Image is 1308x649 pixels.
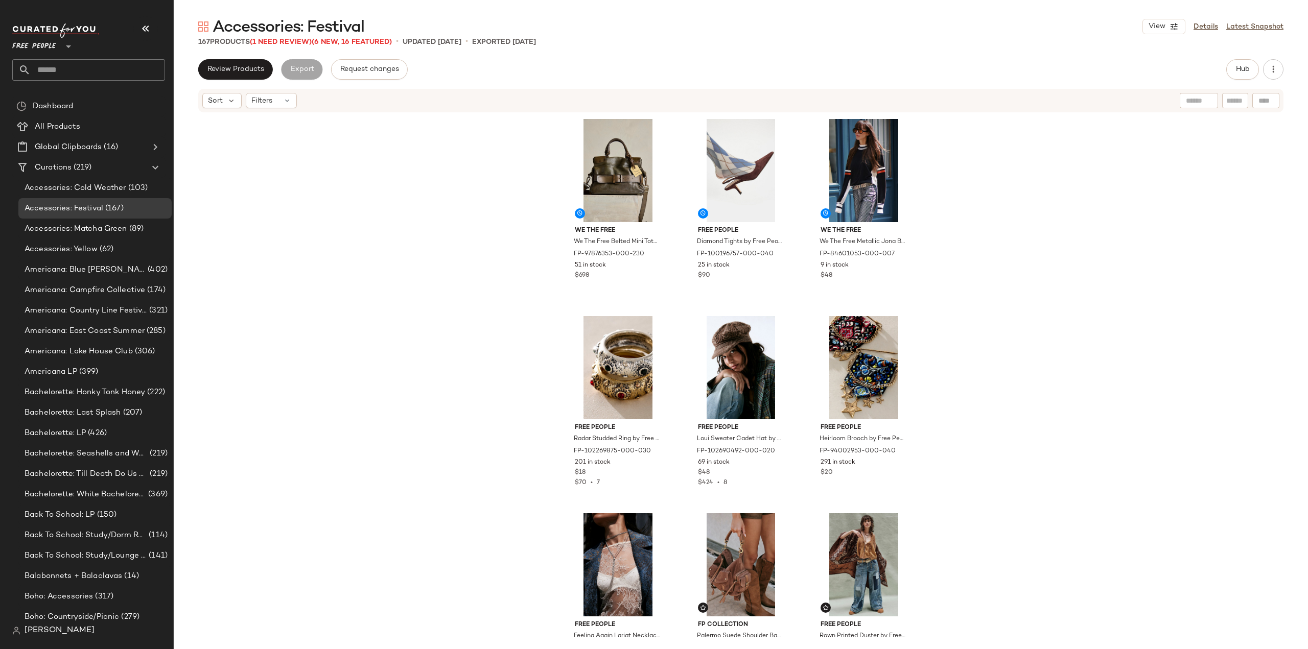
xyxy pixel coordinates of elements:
span: All Products [35,121,80,133]
p: updated [DATE] [403,37,461,47]
img: cfy_white_logo.C9jOOHJF.svg [12,23,99,38]
span: (321) [147,305,168,317]
span: Boho: Accessories [25,591,93,603]
span: FP-102690492-000-020 [697,447,775,456]
span: Free People [698,226,784,235]
span: Bachelorette: Seashells and Wedding Bells [25,448,148,460]
span: 69 in stock [698,458,730,467]
span: Request changes [340,65,399,74]
a: Latest Snapshot [1226,21,1283,32]
span: Americana: Lake House Club [25,346,133,357]
span: FP-94002953-000-040 [820,447,896,456]
span: (6 New, 16 Featured) [312,38,392,46]
span: (62) [98,244,114,255]
span: Rown Printed Duster by Free People in Brown [820,632,906,641]
span: Accessories: Festival [213,17,364,38]
img: svg%3e [823,605,829,611]
span: Free People [12,35,56,53]
a: Details [1194,21,1218,32]
span: Loui Sweater Cadet Hat by Free People in Brown [697,435,783,444]
button: Request changes [331,59,408,80]
span: (222) [145,387,165,398]
span: (219) [148,468,168,480]
span: Radar Studded Ring by Free People in Green, Size: 7 [574,435,660,444]
span: 7 [597,479,600,486]
img: 100196757_040_a [690,119,792,222]
span: (279) [119,611,139,623]
span: We The Free [821,226,907,235]
span: (1 Need Review) [250,38,312,46]
span: Bachelorette: Honky Tonk Honey [25,387,145,398]
button: View [1142,19,1185,34]
span: Hub [1235,65,1250,74]
span: FP-84601053-000-007 [820,250,895,259]
span: 8 [723,479,727,486]
span: FP-97876353-000-230 [574,250,644,259]
span: (89) [127,223,144,235]
span: Bachelorette: Last Splash [25,407,121,419]
img: svg%3e [16,101,27,111]
span: Sort [208,95,223,106]
span: 167 [198,38,210,46]
img: 103037461_007_0 [567,513,669,616]
span: (150) [95,509,117,521]
span: • [587,479,597,486]
span: Review Products [207,65,264,74]
button: Review Products [198,59,273,80]
span: $20 [821,468,833,477]
img: svg%3e [700,605,706,611]
span: Back To School: LP [25,509,95,521]
span: Boho: Countryside/Picnic [25,611,119,623]
span: (219) [148,448,168,460]
span: (114) [147,530,168,541]
span: Free People [575,423,661,432]
span: (167) [103,203,124,214]
span: (103) [126,182,148,194]
span: $90 [698,271,710,280]
span: Free People [821,620,907,630]
span: Back To School: Study/Dorm Room Essentials [25,530,147,541]
span: View [1148,22,1165,31]
span: $70 [575,479,587,486]
span: Free People [821,423,907,432]
span: 9 in stock [821,261,849,270]
span: Americana: Blue [PERSON_NAME] Baby [25,264,146,276]
span: 291 in stock [821,458,855,467]
span: Global Clipboards [35,141,102,153]
span: (141) [147,550,168,562]
span: $48 [698,468,710,477]
button: Hub [1226,59,1259,80]
div: Products [198,37,392,47]
span: Accessories: Yellow [25,244,98,255]
img: svg%3e [12,627,20,635]
span: Dashboard [33,101,73,112]
img: 84601053_007_a [812,119,915,222]
img: 97876353_230_b [567,119,669,222]
span: Accessories: Festival [25,203,103,214]
span: Bachelorette: LP [25,427,86,439]
span: (14) [122,570,139,582]
span: (306) [133,346,155,357]
span: Accessories: Cold Weather [25,182,126,194]
span: Americana: East Coast Summer [25,325,145,337]
span: Bachelorette: White Bachelorette Outfits [25,489,146,500]
span: FP-102269875-000-030 [574,447,651,456]
span: FP Collection [698,620,784,630]
span: (399) [77,366,99,378]
span: Filters [251,95,272,106]
span: Feeling Again Lariat Necklace by Free People in Silver [574,632,660,641]
span: Bachelorette: Till Death Do Us Party [25,468,148,480]
span: We The Free [575,226,661,235]
span: Balabonnets + Balaclavas [25,570,122,582]
span: [PERSON_NAME] [25,624,95,637]
img: 102690492_020_e [690,316,792,419]
span: (317) [93,591,113,603]
span: (16) [102,141,118,153]
span: $18 [575,468,586,477]
span: (174) [145,284,166,296]
span: (426) [86,427,107,439]
span: • [465,36,468,48]
span: 201 in stock [575,458,611,467]
span: Back To School: Study/Lounge Essentials [25,550,147,562]
span: (219) [72,162,91,174]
